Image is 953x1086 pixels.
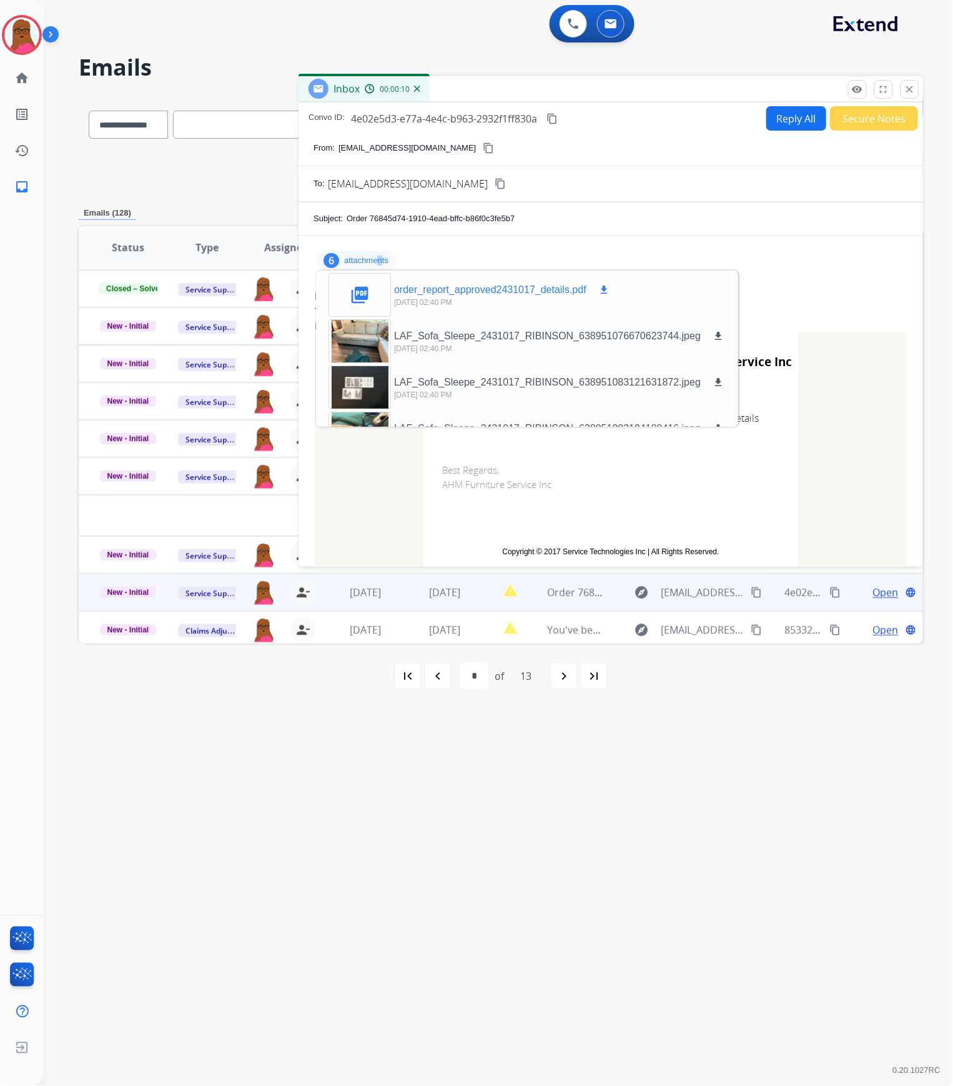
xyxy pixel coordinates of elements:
[495,669,504,684] div: of
[315,305,907,317] div: To:
[906,624,917,635] mat-icon: language
[314,177,324,190] p: To:
[347,212,515,225] p: Order 76845d74-1910-4ead-bffc-b86f0c3fe5b7
[751,624,762,635] mat-icon: content_copy
[510,664,541,689] div: 13
[178,549,249,562] span: Service Support
[295,469,310,484] mat-icon: person_remove
[295,281,310,296] mat-icon: person_remove
[252,426,275,451] img: agent-avatar
[338,142,476,154] p: [EMAIL_ADDRESS][DOMAIN_NAME]
[394,282,586,297] p: order_report_approved2431017_details.pdf
[178,587,249,600] span: Service Support
[400,669,415,684] mat-icon: first_page
[503,620,518,635] mat-icon: report_problem
[586,669,601,684] mat-icon: last_page
[195,240,219,255] span: Type
[295,547,310,562] mat-icon: person_remove
[547,585,763,599] span: Order 76845d74-1910-4ead-bffc-b86f0c3fe5b7
[14,143,29,158] mat-icon: history
[634,622,649,637] mat-icon: explore
[751,587,762,598] mat-icon: content_copy
[100,321,157,332] span: New - Initial
[99,283,172,294] span: Closed – Solved
[394,297,611,307] p: [DATE] 02:40 PM
[4,17,39,52] img: avatar
[873,585,899,600] span: Open
[661,622,744,637] span: [EMAIL_ADDRESS][DOMAIN_NAME]
[252,542,275,567] img: agent-avatar
[295,356,310,371] mat-icon: person_remove
[295,394,310,409] mat-icon: person_remove
[79,55,923,80] h2: Emails
[252,351,275,376] img: agent-avatar
[14,107,29,122] mat-icon: list_alt
[547,623,928,637] span: You've been assigned a new service order: 2a83126f-655f-4ac0-b25b-3bfe7ff17f53
[429,623,460,637] span: [DATE]
[100,624,157,635] span: New - Initial
[713,331,724,342] mat-icon: download
[380,84,410,94] span: 00:00:10
[100,549,157,560] span: New - Initial
[315,320,907,332] div: Date:
[394,329,701,344] p: LAF_Sofa_Sleepe_2431017_RIBINSON_638951076670623744.jpeg
[252,617,275,642] img: agent-avatar
[351,112,537,126] span: 4e02e5d3-e77a-4e4c-b963-2932f1ff830a
[429,585,460,599] span: [DATE]
[394,375,701,390] p: LAF_Sofa_Sleepe_2431017_RIBINSON_638951083121631872.jpeg
[442,546,779,557] td: Copyright © 2017 Service Technologies Inc | All Rights Reserved.
[892,1064,941,1079] p: 0.20.1027RC
[252,276,275,301] img: agent-avatar
[713,423,724,434] mat-icon: download
[430,669,445,684] mat-icon: navigate_before
[394,344,726,354] p: [DATE] 02:40 PM
[295,431,310,446] mat-icon: person_remove
[766,106,826,131] button: Reply All
[252,389,275,414] img: agent-avatar
[830,587,841,598] mat-icon: content_copy
[328,176,488,191] span: [EMAIL_ADDRESS][DOMAIN_NAME]
[423,444,798,534] td: Best Regards, AHM Furniture Service Inc
[556,669,571,684] mat-icon: navigate_next
[112,240,144,255] span: Status
[873,622,899,637] span: Open
[314,142,335,154] p: From:
[852,84,863,95] mat-icon: remove_red_eye
[503,583,518,598] mat-icon: report_problem
[295,319,310,334] mat-icon: person_remove
[634,585,649,600] mat-icon: explore
[904,84,916,95] mat-icon: close
[350,285,370,305] mat-icon: picture_as_pdf
[315,290,907,302] div: From:
[314,212,343,225] p: Subject:
[252,464,275,489] img: agent-avatar
[100,471,157,482] span: New - Initial
[178,624,264,637] span: Claims Adjudication
[830,106,918,131] button: Secure Notes
[713,377,724,388] mat-icon: download
[14,71,29,86] mat-icon: home
[178,433,249,446] span: Service Support
[252,314,275,339] img: agent-avatar
[350,585,381,599] span: [DATE]
[178,396,249,409] span: Service Support
[14,179,29,194] mat-icon: inbox
[178,358,249,371] span: Service Support
[309,111,345,126] p: Convo ID:
[661,585,744,600] span: [EMAIL_ADDRESS][DOMAIN_NAME]
[495,178,506,189] mat-icon: content_copy
[264,240,308,255] span: Assignee
[295,622,310,637] mat-icon: person_remove
[394,421,701,436] p: LAF_Sofa_Sleepe_2431017_RIBINSON_638951083194188416.jpeg
[100,358,157,369] span: New - Initial
[79,207,136,220] p: Emails (128)
[252,580,275,605] img: agent-avatar
[323,253,339,268] div: 6
[830,624,841,635] mat-icon: content_copy
[350,623,381,637] span: [DATE]
[295,585,310,600] mat-icon: person_remove
[344,256,388,266] p: attachments
[906,587,917,598] mat-icon: language
[178,283,249,296] span: Service Support
[394,390,726,400] p: [DATE] 02:40 PM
